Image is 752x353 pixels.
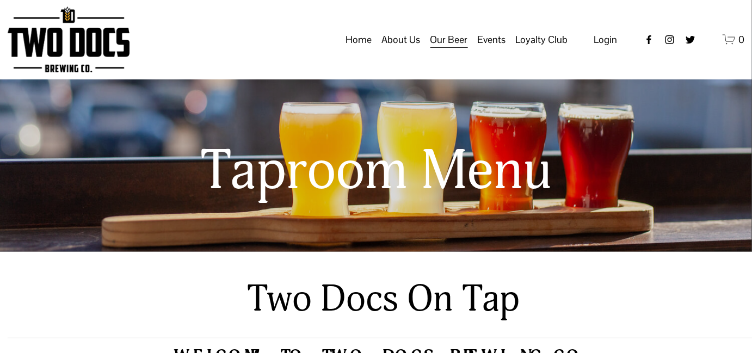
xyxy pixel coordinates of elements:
h1: Taproom Menu [100,140,652,202]
span: Login [594,33,618,46]
a: 0 items in cart [723,33,745,46]
a: folder dropdown [478,29,506,50]
span: About Us [382,30,421,49]
img: Two Docs Brewing Co. [8,7,130,72]
span: Loyalty Club [516,30,568,49]
a: Facebook [644,34,655,45]
a: folder dropdown [430,29,468,50]
a: twitter-unauth [685,34,696,45]
span: 0 [738,33,744,46]
a: folder dropdown [516,29,568,50]
a: Login [594,30,618,49]
h2: Two Docs On Tap [200,276,567,321]
span: Our Beer [430,30,468,49]
a: folder dropdown [382,29,421,50]
a: instagram-unauth [664,34,675,45]
span: Events [478,30,506,49]
a: Home [346,29,372,50]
